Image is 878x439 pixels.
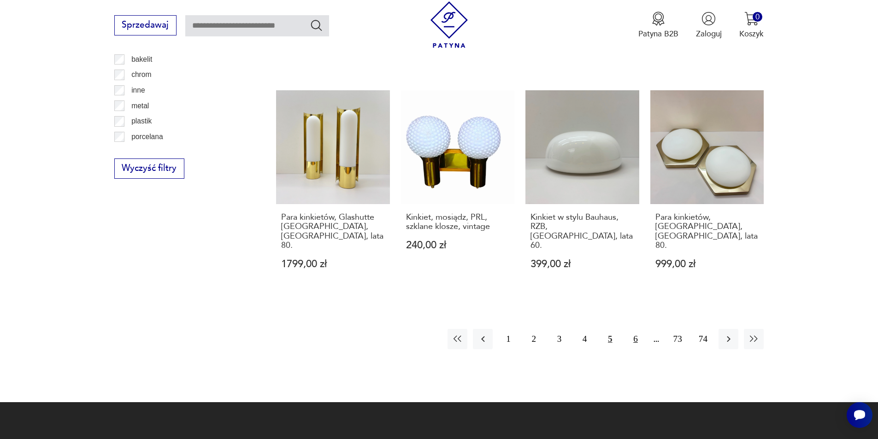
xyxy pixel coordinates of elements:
[575,329,595,349] button: 4
[847,402,872,428] iframe: Smartsupp widget button
[696,29,722,39] p: Zaloguj
[651,12,666,26] img: Ikona medalu
[401,90,515,290] a: Kinkiet, mosiądz, PRL, szklane klosze, vintageKinkiet, mosiądz, PRL, szklane klosze, vintage240,0...
[498,329,518,349] button: 1
[114,22,177,29] a: Sprzedawaj
[638,12,678,39] a: Ikona medaluPatyna B2B
[131,146,154,158] p: porcelit
[693,329,713,349] button: 74
[281,259,385,269] p: 1799,00 zł
[406,240,510,250] p: 240,00 zł
[426,1,472,48] img: Patyna - sklep z meblami i dekoracjami vintage
[114,158,184,179] button: Wyczyść filtry
[131,84,145,96] p: inne
[600,329,620,349] button: 5
[638,12,678,39] button: Patyna B2B
[530,259,634,269] p: 399,00 zł
[655,259,759,269] p: 999,00 zł
[276,90,390,290] a: Para kinkietów, Glashutte Limburg, Niemcy, lata 80.Para kinkietów, Glashutte [GEOGRAPHIC_DATA], [...
[281,213,385,251] h3: Para kinkietów, Glashutte [GEOGRAPHIC_DATA], [GEOGRAPHIC_DATA], lata 80.
[739,29,764,39] p: Koszyk
[625,329,645,349] button: 6
[524,329,544,349] button: 2
[406,213,510,232] h3: Kinkiet, mosiądz, PRL, szklane klosze, vintage
[701,12,716,26] img: Ikonka użytkownika
[530,213,634,251] h3: Kinkiet w stylu Bauhaus, RZB, [GEOGRAPHIC_DATA], lata 60.
[525,90,639,290] a: Kinkiet w stylu Bauhaus, RZB, Niemcy, lata 60.Kinkiet w stylu Bauhaus, RZB, [GEOGRAPHIC_DATA], la...
[114,15,177,35] button: Sprzedawaj
[131,53,152,65] p: bakelit
[650,90,764,290] a: Para kinkietów, N-Licht, Niemcy, lata 80.Para kinkietów, [GEOGRAPHIC_DATA], [GEOGRAPHIC_DATA], la...
[131,69,151,81] p: chrom
[131,131,163,143] p: porcelana
[310,18,323,32] button: Szukaj
[131,115,152,127] p: plastik
[668,329,688,349] button: 73
[753,12,762,22] div: 0
[549,329,569,349] button: 3
[744,12,759,26] img: Ikona koszyka
[696,12,722,39] button: Zaloguj
[131,100,149,112] p: metal
[739,12,764,39] button: 0Koszyk
[655,213,759,251] h3: Para kinkietów, [GEOGRAPHIC_DATA], [GEOGRAPHIC_DATA], lata 80.
[638,29,678,39] p: Patyna B2B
